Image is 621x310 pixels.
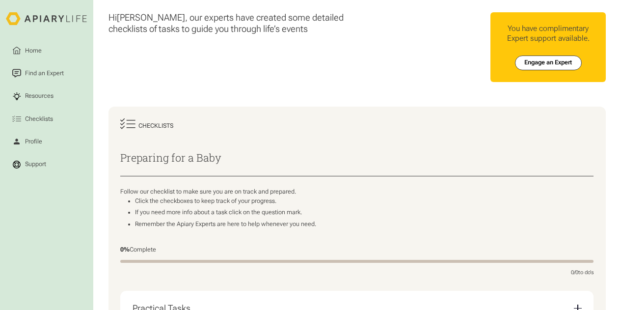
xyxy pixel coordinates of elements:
[6,63,87,84] a: Find an Expert
[120,152,594,164] h2: Preparing for a Baby
[120,246,594,254] div: Complete
[6,40,87,61] a: Home
[575,269,578,276] span: 0
[6,85,87,107] a: Resources
[108,12,356,35] div: Hi , our experts have created some detailed checklists of tasks to guide you through life’s events
[515,56,582,70] a: Engage an Expert
[6,154,87,175] a: Support
[497,24,600,43] div: You have complimentary Expert support available.
[117,12,185,23] span: [PERSON_NAME]
[135,209,594,216] li: If you need more info about a task click on the question mark.
[24,137,44,146] div: Profile
[6,131,87,152] a: Profile
[571,269,594,276] div: / to do's
[135,221,594,228] li: Remember the Apiary Experts are here to help whenever you need.
[135,197,594,205] li: Click the checkboxes to keep track of your progress.
[138,122,173,130] div: Checklists
[571,269,574,276] span: 0
[24,69,65,78] div: Find an Expert
[24,114,54,124] div: Checklists
[6,109,87,130] a: Checklists
[24,46,43,56] div: Home
[24,92,55,101] div: Resources
[24,160,48,169] div: Support
[120,188,594,196] p: Follow our checklist to make sure you are on track and prepared.
[120,246,130,253] span: 0%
